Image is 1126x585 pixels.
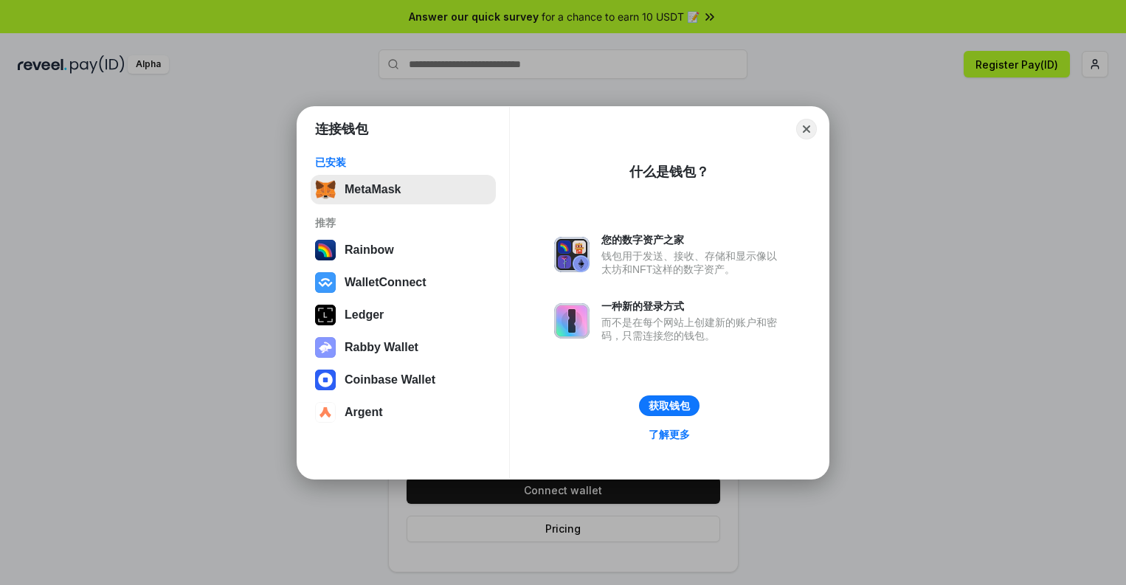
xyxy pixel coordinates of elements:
div: 推荐 [315,216,491,229]
div: 钱包用于发送、接收、存储和显示像以太坊和NFT这样的数字资产。 [601,249,784,276]
button: Rabby Wallet [311,333,496,362]
img: svg+xml,%3Csvg%20width%3D%2228%22%20height%3D%2228%22%20viewBox%3D%220%200%2028%2028%22%20fill%3D... [315,272,336,293]
button: Coinbase Wallet [311,365,496,395]
button: WalletConnect [311,268,496,297]
img: svg+xml,%3Csvg%20xmlns%3D%22http%3A%2F%2Fwww.w3.org%2F2000%2Fsvg%22%20fill%3D%22none%22%20viewBox... [315,337,336,358]
div: 一种新的登录方式 [601,300,784,313]
button: MetaMask [311,175,496,204]
div: Ledger [345,308,384,322]
button: Rainbow [311,235,496,265]
div: 什么是钱包？ [629,163,709,181]
img: svg+xml,%3Csvg%20width%3D%22120%22%20height%3D%22120%22%20viewBox%3D%220%200%20120%20120%22%20fil... [315,240,336,260]
div: Coinbase Wallet [345,373,435,387]
button: Ledger [311,300,496,330]
div: 已安装 [315,156,491,169]
button: 获取钱包 [639,395,700,416]
a: 了解更多 [640,425,699,444]
div: 了解更多 [649,428,690,441]
div: Argent [345,406,383,419]
h1: 连接钱包 [315,120,368,138]
div: 而不是在每个网站上创建新的账户和密码，只需连接您的钱包。 [601,316,784,342]
div: Rabby Wallet [345,341,418,354]
div: 获取钱包 [649,399,690,412]
img: svg+xml,%3Csvg%20xmlns%3D%22http%3A%2F%2Fwww.w3.org%2F2000%2Fsvg%22%20width%3D%2228%22%20height%3... [315,305,336,325]
button: Close [796,119,817,139]
img: svg+xml,%3Csvg%20xmlns%3D%22http%3A%2F%2Fwww.w3.org%2F2000%2Fsvg%22%20fill%3D%22none%22%20viewBox... [554,237,590,272]
img: svg+xml,%3Csvg%20width%3D%2228%22%20height%3D%2228%22%20viewBox%3D%220%200%2028%2028%22%20fill%3D... [315,402,336,423]
img: svg+xml,%3Csvg%20xmlns%3D%22http%3A%2F%2Fwww.w3.org%2F2000%2Fsvg%22%20fill%3D%22none%22%20viewBox... [554,303,590,339]
img: svg+xml,%3Csvg%20width%3D%2228%22%20height%3D%2228%22%20viewBox%3D%220%200%2028%2028%22%20fill%3D... [315,370,336,390]
div: Rainbow [345,243,394,257]
div: MetaMask [345,183,401,196]
img: svg+xml,%3Csvg%20fill%3D%22none%22%20height%3D%2233%22%20viewBox%3D%220%200%2035%2033%22%20width%... [315,179,336,200]
div: WalletConnect [345,276,426,289]
div: 您的数字资产之家 [601,233,784,246]
button: Argent [311,398,496,427]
